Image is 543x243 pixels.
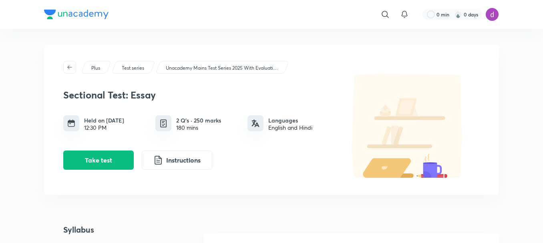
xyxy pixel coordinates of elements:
[176,116,221,125] h6: 2 Q’s · 250 marks
[153,155,163,165] img: instruction
[159,118,169,129] img: quiz info
[63,89,332,101] h3: Sectional Test: Essay
[90,64,102,72] a: Plus
[122,64,144,72] p: Test series
[454,10,462,18] img: streak
[142,151,212,170] button: Instructions
[165,64,280,72] a: Unacademy Mains Test Series 2025 With Evaluation: December
[176,125,221,131] div: 180 mins
[121,64,146,72] a: Test series
[91,64,100,72] p: Plus
[268,116,312,125] h6: Languages
[485,8,499,21] img: Divyarani choppa
[336,74,480,178] img: default
[166,64,278,72] p: Unacademy Mains Test Series 2025 With Evaluation: December
[268,125,312,131] div: English and Hindi
[251,119,259,127] img: languages
[84,125,124,131] div: 12:30 PM
[44,10,109,19] img: Company Logo
[84,116,124,125] h6: Held on [DATE]
[67,119,75,127] img: timing
[63,151,134,170] button: Take test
